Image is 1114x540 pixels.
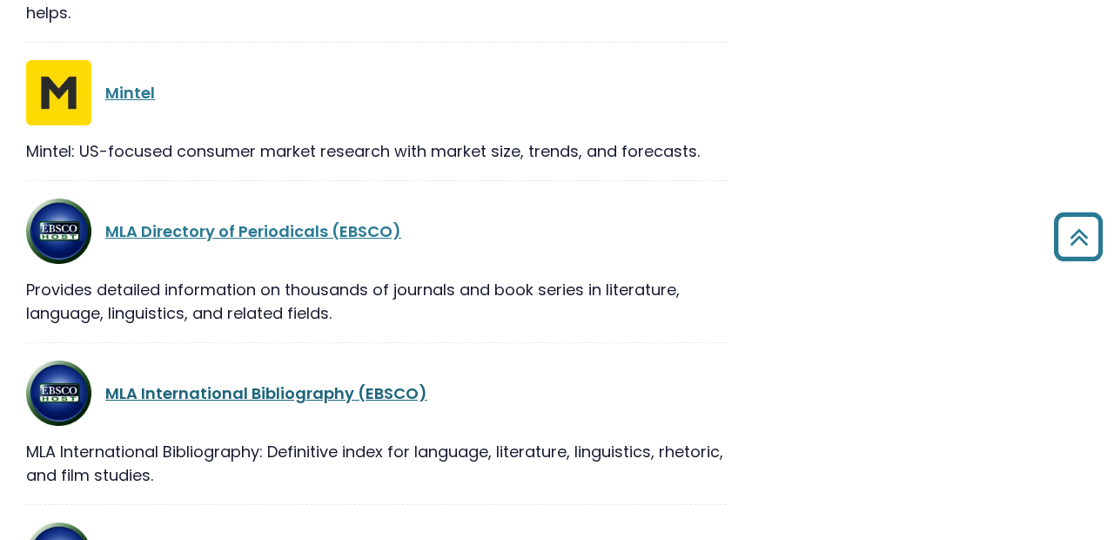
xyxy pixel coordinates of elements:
a: MLA Directory of Periodicals (EBSCO) [105,220,401,242]
a: Back to Top [1047,220,1110,253]
div: Mintel: US-focused consumer market research with market size, trends, and forecasts. [26,139,727,163]
a: Mintel [105,82,155,104]
a: MLA International Bibliography (EBSCO) [105,382,427,404]
div: Provides detailed information on thousands of journals and book series in literature, language, l... [26,278,727,325]
div: MLA International Bibliography: Definitive index for language, literature, linguistics, rhetoric,... [26,440,727,487]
